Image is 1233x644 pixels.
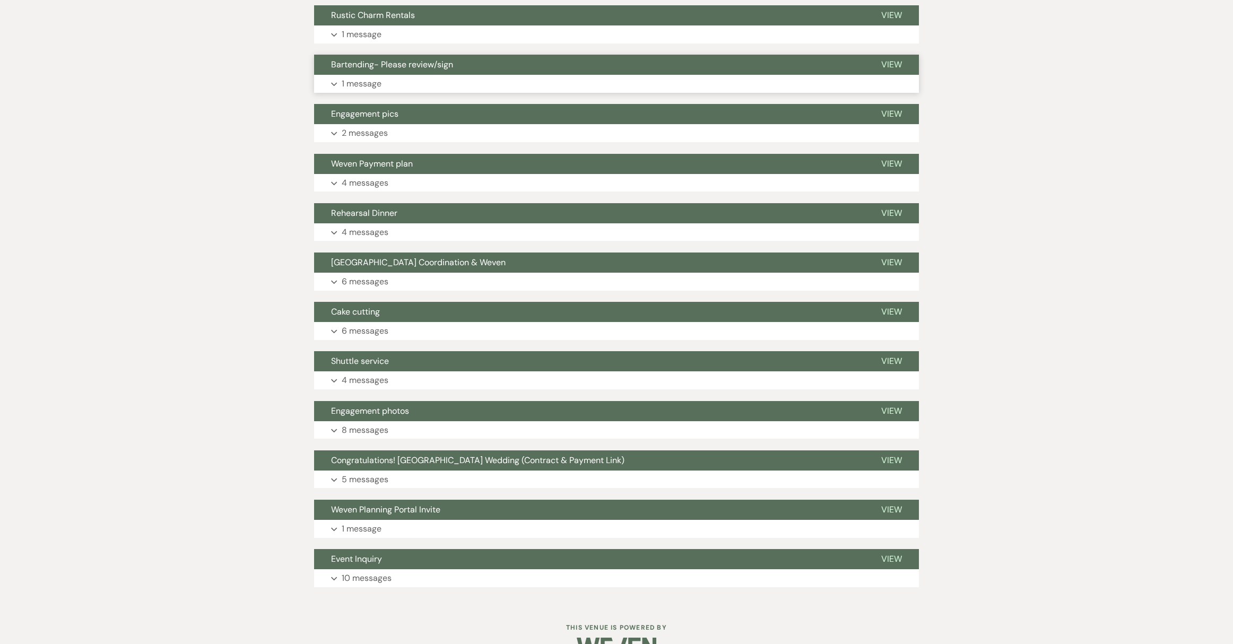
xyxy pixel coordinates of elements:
button: View [864,500,919,520]
span: Shuttle service [331,355,389,367]
p: 4 messages [342,176,388,190]
p: 1 message [342,77,381,91]
button: Bartending- Please review/sign [314,55,864,75]
button: Rustic Charm Rentals [314,5,864,25]
span: View [881,158,902,169]
button: [GEOGRAPHIC_DATA] Coordination & Weven [314,253,864,273]
button: 1 message [314,25,919,43]
span: Rehearsal Dinner [331,207,397,219]
p: 10 messages [342,571,392,585]
button: View [864,351,919,371]
button: 6 messages [314,273,919,291]
button: Event Inquiry [314,549,864,569]
span: Engagement photos [331,405,409,416]
button: 5 messages [314,471,919,489]
p: 1 message [342,28,381,41]
span: Weven Payment plan [331,158,413,169]
button: Weven Payment plan [314,154,864,174]
span: View [881,455,902,466]
button: View [864,253,919,273]
button: 1 message [314,520,919,538]
span: [GEOGRAPHIC_DATA] Coordination & Weven [331,257,506,268]
button: View [864,549,919,569]
p: 5 messages [342,473,388,486]
span: View [881,405,902,416]
button: Shuttle service [314,351,864,371]
button: View [864,302,919,322]
button: 4 messages [314,174,919,192]
span: Event Inquiry [331,553,382,564]
button: 1 message [314,75,919,93]
span: View [881,108,902,119]
button: View [864,104,919,124]
p: 1 message [342,522,381,536]
button: Congratulations! [GEOGRAPHIC_DATA] Wedding (Contract & Payment Link) [314,450,864,471]
span: View [881,553,902,564]
button: 10 messages [314,569,919,587]
button: View [864,55,919,75]
span: View [881,59,902,70]
button: View [864,401,919,421]
span: Congratulations! [GEOGRAPHIC_DATA] Wedding (Contract & Payment Link) [331,455,624,466]
button: 8 messages [314,421,919,439]
button: Weven Planning Portal Invite [314,500,864,520]
p: 6 messages [342,324,388,338]
span: View [881,10,902,21]
span: Engagement pics [331,108,398,119]
button: View [864,450,919,471]
button: View [864,5,919,25]
button: Rehearsal Dinner [314,203,864,223]
button: Cake cutting [314,302,864,322]
button: 4 messages [314,223,919,241]
button: Engagement pics [314,104,864,124]
span: Rustic Charm Rentals [331,10,415,21]
button: 6 messages [314,322,919,340]
p: 4 messages [342,373,388,387]
button: View [864,203,919,223]
p: 4 messages [342,225,388,239]
span: Weven Planning Portal Invite [331,504,440,515]
button: 4 messages [314,371,919,389]
span: View [881,207,902,219]
p: 8 messages [342,423,388,437]
span: Bartending- Please review/sign [331,59,453,70]
span: View [881,257,902,268]
span: Cake cutting [331,306,380,317]
span: View [881,306,902,317]
button: 2 messages [314,124,919,142]
p: 2 messages [342,126,388,140]
span: View [881,355,902,367]
p: 6 messages [342,275,388,289]
span: View [881,504,902,515]
button: View [864,154,919,174]
button: Engagement photos [314,401,864,421]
